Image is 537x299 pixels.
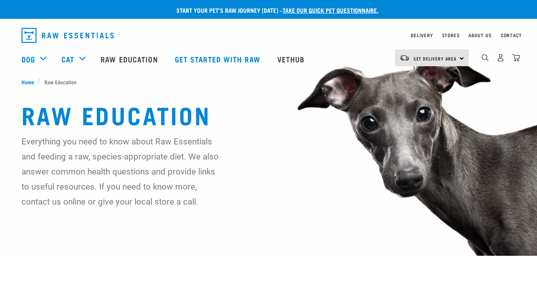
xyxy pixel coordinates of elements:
p: Everything you need to know about Raw Essentials and feeding a raw, species-appropriate diet. We ... [21,134,219,209]
a: Vethub [270,44,314,74]
a: Stores [442,34,460,36]
h1: Raw Education [21,101,516,128]
nav: dropdown navigation [15,25,522,46]
img: Raw Essentials Logo [21,28,114,43]
a: Home [21,78,38,86]
span: Home [21,78,34,86]
nav: breadcrumbs [21,78,516,86]
img: home-icon@2x.png [512,54,520,62]
a: About Us [468,34,491,36]
img: van-moving.png [399,55,410,61]
a: Raw Education [93,44,167,74]
img: user.png [497,54,505,62]
a: Delivery [411,34,433,36]
a: Cat [61,53,74,65]
img: home-icon-1@2x.png [482,54,489,61]
span: Set Delivery Area [413,57,457,60]
a: take our quick pet questionnaire. [283,8,378,12]
a: Get started with Raw [167,44,270,74]
a: Dog [21,53,35,65]
a: Contact [501,34,522,36]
